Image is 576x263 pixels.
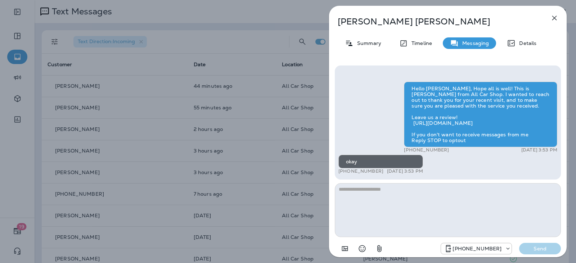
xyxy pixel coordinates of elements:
[338,155,423,168] div: okay
[338,168,383,174] p: [PHONE_NUMBER]
[441,244,512,253] div: +1 (689) 265-4479
[338,17,534,27] p: [PERSON_NAME] [PERSON_NAME]
[459,40,489,46] p: Messaging
[404,82,557,147] div: Hello [PERSON_NAME], Hope all is well! This is [PERSON_NAME] from All Car Shop. I wanted to reach...
[521,147,557,153] p: [DATE] 3:53 PM
[387,168,423,174] p: [DATE] 3:53 PM
[354,40,381,46] p: Summary
[453,246,501,251] p: [PHONE_NUMBER]
[404,147,449,153] p: [PHONE_NUMBER]
[355,241,369,256] button: Select an emoji
[516,40,536,46] p: Details
[338,241,352,256] button: Add in a premade template
[408,40,432,46] p: Timeline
